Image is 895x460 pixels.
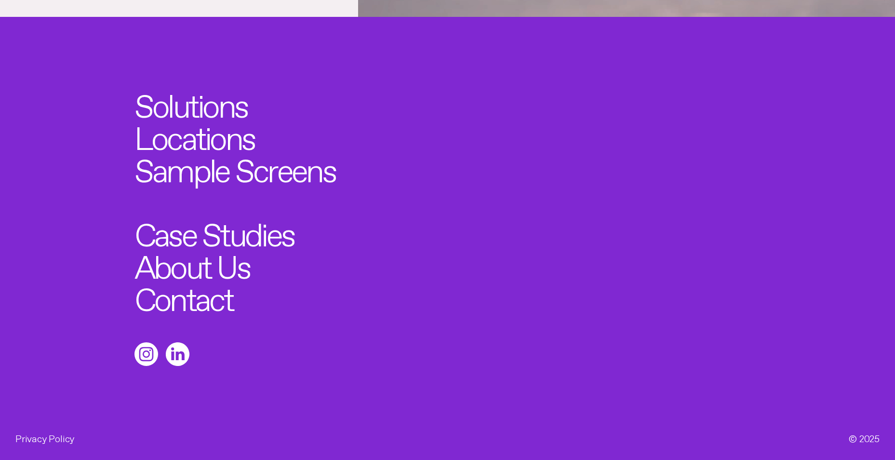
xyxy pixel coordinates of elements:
[134,279,233,311] a: Contact
[134,247,250,279] a: About Us
[134,118,255,150] a: Locations
[15,435,74,440] a: Privacy Policy
[134,86,248,118] a: Solutions
[134,150,336,183] a: Sample Screens
[134,215,294,247] a: Case Studies
[849,430,880,445] div: © 2025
